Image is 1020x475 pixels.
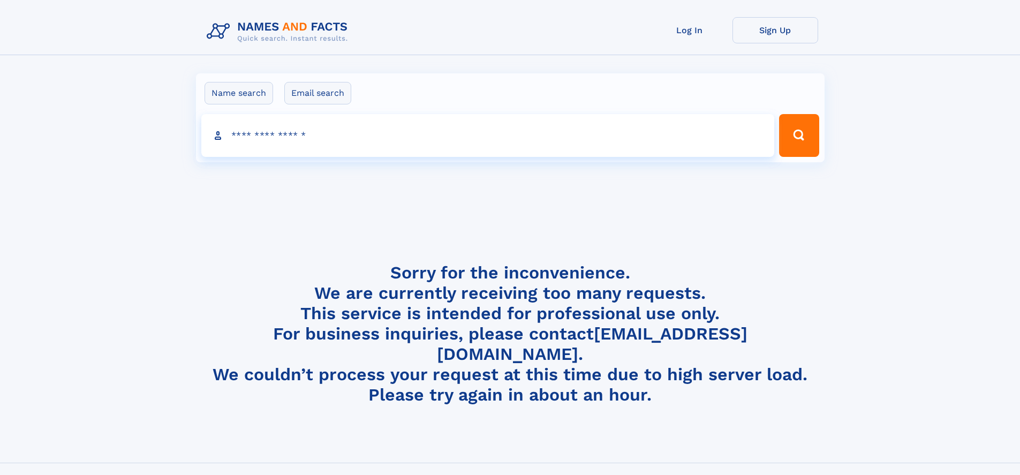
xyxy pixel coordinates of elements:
[732,17,818,43] a: Sign Up
[201,114,775,157] input: search input
[647,17,732,43] a: Log In
[779,114,819,157] button: Search Button
[437,323,747,364] a: [EMAIL_ADDRESS][DOMAIN_NAME]
[202,262,818,405] h4: Sorry for the inconvenience. We are currently receiving too many requests. This service is intend...
[202,17,357,46] img: Logo Names and Facts
[205,82,273,104] label: Name search
[284,82,351,104] label: Email search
